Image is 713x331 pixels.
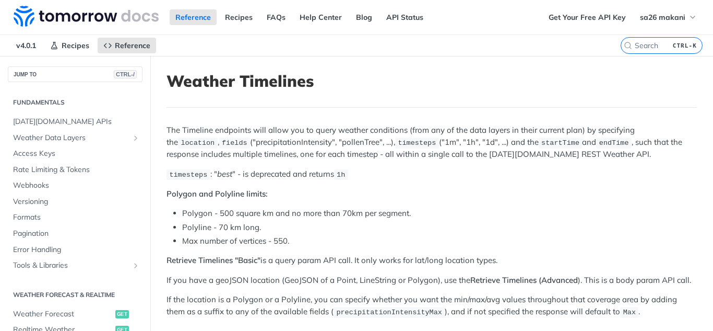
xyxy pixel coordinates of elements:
span: Tools & Libraries [13,260,129,271]
p: If you have a geoJSON location (GeoJSON of a Point, LineString or Polygon), use the ). This is a ... [167,275,697,287]
a: Error Handling [8,242,142,258]
span: sa26 makani [640,13,685,22]
img: Tomorrow.io Weather API Docs [14,6,159,27]
h2: Weather Forecast & realtime [8,290,142,300]
h1: Weather Timelines [167,72,697,90]
a: Versioning [8,194,142,210]
span: CTRL-/ [114,70,137,78]
span: Weather Data Layers [13,133,129,143]
span: startTime [541,139,579,147]
h2: Fundamentals [8,98,142,107]
a: Recipes [219,9,258,25]
em: best [217,169,232,179]
button: sa26 makani [634,9,703,25]
a: Get Your Free API Key [543,9,632,25]
span: Versioning [13,197,140,207]
a: Weather Data LayersShow subpages for Weather Data Layers [8,130,142,146]
a: Access Keys [8,146,142,162]
a: Reference [98,38,156,53]
p: : " " - is deprecated and returns [167,168,697,180]
a: API Status [381,9,429,25]
span: Webhooks [13,180,140,191]
a: Webhooks [8,178,142,193]
strong: Retrieve Timelines "Basic" [167,255,260,265]
span: Access Keys [13,149,140,159]
button: Show subpages for Weather Data Layers [132,134,140,142]
a: FAQs [261,9,291,25]
svg: Search [624,41,632,50]
span: Formats [13,212,140,223]
span: v4.0.1 [10,38,42,53]
a: Recipes [44,38,95,53]
span: Max [623,309,636,316]
a: Weather Forecastget [8,306,142,322]
li: Polygon - 500 square km and no more than 70km per segment. [182,208,697,220]
a: Rate Limiting & Tokens [8,162,142,178]
a: Pagination [8,226,142,242]
span: Weather Forecast [13,309,113,319]
span: Reference [115,41,150,50]
button: JUMP TOCTRL-/ [8,66,142,82]
button: Show subpages for Tools & Libraries [132,261,140,270]
span: Error Handling [13,245,140,255]
span: Pagination [13,229,140,239]
a: Blog [350,9,378,25]
kbd: CTRL-K [670,40,699,51]
span: 1h [337,171,345,179]
span: timesteps [169,171,207,179]
span: timesteps [398,139,436,147]
li: Max number of vertices - 550. [182,235,697,247]
a: Reference [170,9,217,25]
span: precipitationIntensityMax [336,309,442,316]
span: endTime [599,139,629,147]
a: [DATE][DOMAIN_NAME] APIs [8,114,142,130]
p: If the location is a Polygon or a Polyline, you can specify whether you want the min/max/avg valu... [167,294,697,318]
a: Help Center [294,9,348,25]
strong: Polygon and Polyline limits: [167,189,268,199]
span: Recipes [62,41,89,50]
span: Rate Limiting & Tokens [13,165,140,175]
a: Formats [8,210,142,225]
span: [DATE][DOMAIN_NAME] APIs [13,117,140,127]
a: Tools & LibrariesShow subpages for Tools & Libraries [8,258,142,273]
span: get [115,310,129,318]
span: location [181,139,215,147]
p: is a query param API call. It only works for lat/long location types. [167,255,697,267]
span: fields [222,139,247,147]
p: The Timeline endpoints will allow you to query weather conditions (from any of the data layers in... [167,124,697,160]
li: Polyline - 70 km long. [182,222,697,234]
strong: Retrieve Timelines (Advanced [470,275,578,285]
